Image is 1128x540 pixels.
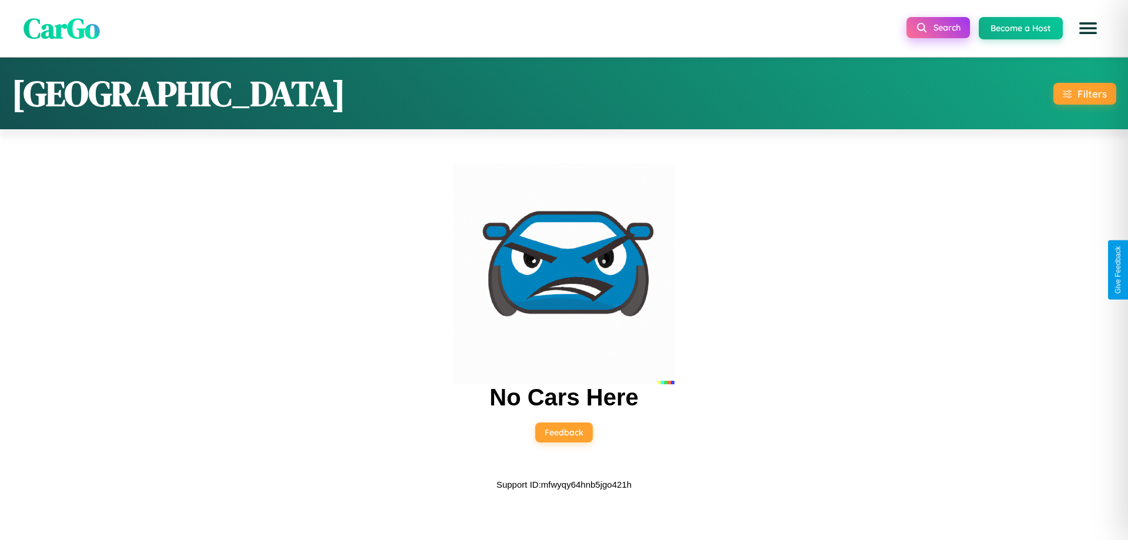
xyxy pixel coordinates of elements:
[454,163,674,384] img: car
[489,384,638,411] h2: No Cars Here
[535,422,593,442] button: Feedback
[1077,88,1107,100] div: Filters
[23,9,100,48] span: CarGo
[12,69,345,118] h1: [GEOGRAPHIC_DATA]
[979,17,1063,39] button: Become a Host
[1114,246,1122,294] div: Give Feedback
[907,17,970,38] button: Search
[496,477,632,492] p: Support ID: mfwyqy64hnb5jgo421h
[1053,83,1116,105] button: Filters
[934,22,961,33] span: Search
[1072,12,1104,45] button: Open menu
